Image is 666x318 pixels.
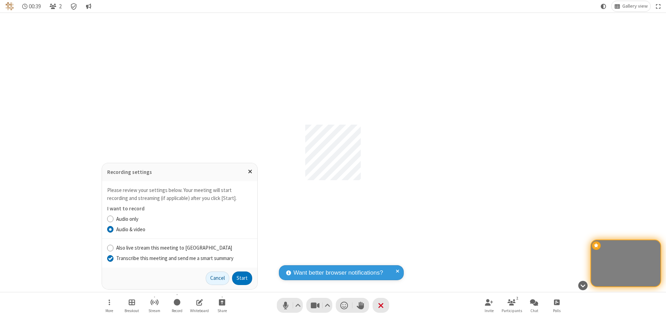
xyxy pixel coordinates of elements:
button: Conversation [83,1,94,11]
img: QA Selenium DO NOT DELETE OR CHANGE [6,2,14,10]
button: Open shared whiteboard [189,295,210,315]
button: Raise hand [352,298,369,313]
button: Stop video (⌘+Shift+V) [306,298,332,313]
button: Invite participants (⌘+Shift+I) [479,295,499,315]
button: Open chat [524,295,545,315]
span: Whiteboard [190,309,209,313]
button: Video setting [323,298,332,313]
label: Recording settings [107,169,152,175]
span: Participants [502,309,522,313]
button: Start streaming [144,295,165,315]
span: Share [217,309,227,313]
button: Start [232,271,252,285]
button: Mute (⌘+Shift+A) [277,298,303,313]
span: Record [172,309,182,313]
span: 2 [59,3,62,10]
span: Gallery view [622,3,648,9]
button: Open participant list [501,295,522,315]
span: More [105,309,113,313]
label: I want to record [107,205,145,212]
div: 2 [514,295,520,301]
button: Open menu [99,295,120,315]
span: Polls [553,309,561,313]
button: Close popover [243,163,257,180]
label: Audio & video [116,226,252,234]
button: Cancel [206,271,229,285]
label: Audio only [116,215,252,223]
span: Breakout [125,309,139,313]
label: Transcribe this meeting and send me a smart summary [116,254,252,262]
button: Send a reaction [336,298,352,313]
button: Manage Breakout Rooms [121,295,142,315]
button: Hide [575,277,590,294]
label: Also live stream this meeting to [GEOGRAPHIC_DATA] [116,244,252,252]
div: Meeting details Encryption enabled [67,1,80,11]
button: Audio settings [293,298,303,313]
label: Please review your settings below. Your meeting will start recording and streaming (if applicable... [107,187,237,201]
button: Start sharing [212,295,232,315]
span: Want better browser notifications? [293,268,383,277]
span: 00:39 [29,3,41,10]
button: Fullscreen [653,1,664,11]
div: Timer [19,1,44,11]
button: Change layout [612,1,650,11]
span: Invite [485,309,494,313]
button: Open poll [546,295,567,315]
span: Chat [530,309,538,313]
button: End or leave meeting [373,298,389,313]
button: Open participant list [46,1,65,11]
button: Record [166,295,187,315]
button: Using system theme [598,1,609,11]
span: Stream [148,309,160,313]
